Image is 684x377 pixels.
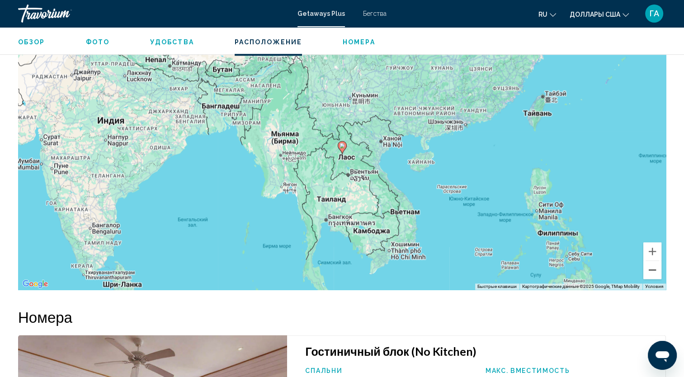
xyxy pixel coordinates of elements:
button: Пользовательское меню [642,4,666,23]
a: Травориум [18,5,288,23]
button: Уменьшить [643,261,661,279]
a: Открыть эту область в Google Картах (в новом окне) [20,278,50,290]
a: Getaways Plus [297,10,345,17]
button: Удобства [150,38,194,46]
a: Условия [645,284,663,289]
iframe: Кнопка запуска окна обмена сообщениями [648,341,677,370]
button: Увеличить [643,242,661,260]
img: Гугл [20,278,50,290]
button: Обзор [18,38,45,46]
a: Бегства [363,10,387,17]
button: Изменение языка [538,8,556,21]
button: Изменить валюту [570,8,629,21]
h2: Номера [18,308,666,326]
button: Быстрые клавиши [477,283,517,290]
span: Доллары США [570,11,620,18]
span: Картографические данные ©2025 Google, TMap Mobility [522,284,640,289]
p: Макс. вместимость [486,367,656,374]
h3: Гостиничный блок (No Kitchen) [305,344,656,358]
button: Расположение [235,38,302,46]
span: ГА [650,9,659,18]
button: Фото [86,38,109,46]
span: ru [538,11,547,18]
button: Номера [343,38,375,46]
p: Спальни [305,367,476,374]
